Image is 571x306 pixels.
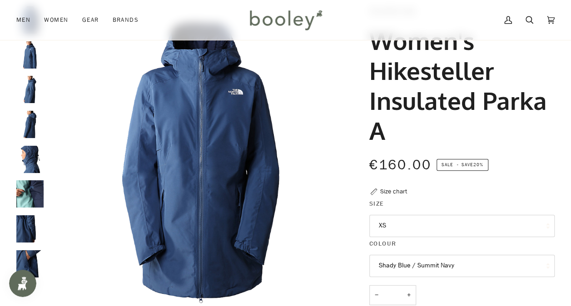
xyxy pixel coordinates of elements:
img: The North Face Women's Hikesteller Insulated Parka Shady Blue / Summit Navy - Booley Galway [16,250,44,277]
div: Size chart [380,187,407,196]
button: − [369,285,384,306]
span: Men [16,15,30,25]
span: Women [44,15,68,25]
em: • [454,161,462,168]
button: + [402,285,416,306]
img: The North Face Women's Hikesteller Insulated Parka Shady Blue / Summit Navy - Booley Galway [16,215,44,242]
span: Colour [369,239,396,248]
h1: Women's Hikesteller Insulated Parka A [369,25,548,146]
span: Size [369,199,384,208]
img: The North Face Women's Hikesteller Insulated Parka Shady Blue / Summit Navy - Booley Galway [16,76,44,103]
button: Shady Blue / Summit Navy [369,255,555,277]
span: Save [437,159,488,171]
span: Gear [82,15,99,25]
img: Booley [246,7,325,33]
span: Sale [442,161,453,168]
span: Brands [112,15,139,25]
button: XS [369,215,555,237]
iframe: Button to open loyalty program pop-up [9,270,36,297]
img: The North Face Women's Hikesteller Insulated Parka Shady Blue / Summit Navy - Booley Galway [16,180,44,207]
span: 20% [473,161,483,168]
span: €160.00 [369,156,432,174]
img: The North Face Women's Hikesteller Insulated Parka Shady Blue / Summit Navy - Booley Galway [16,111,44,138]
img: The North Face Women's Hikesteller Insulated Parka Shady Blue / Summit Navy - Booley Galway [16,41,44,69]
input: Quantity [369,285,416,306]
img: The North Face Women's Hikesteller Insulated Parka Shady Blue / Summit Navy - Booley Galway [16,146,44,173]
